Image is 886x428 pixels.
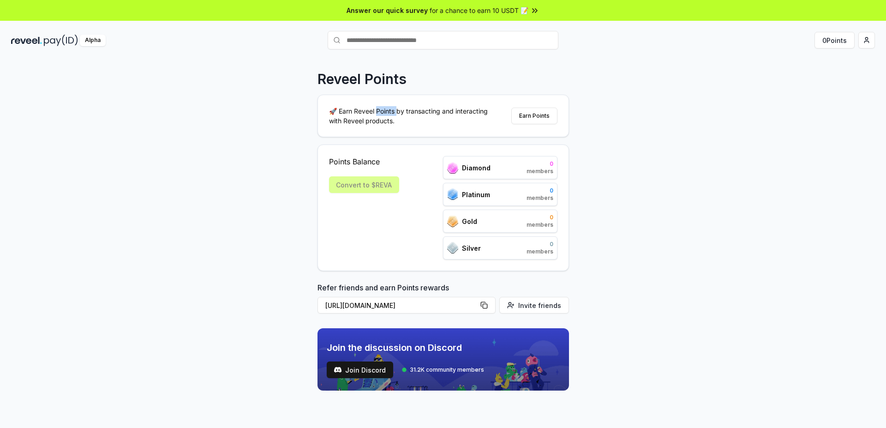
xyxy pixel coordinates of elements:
span: Silver [462,243,481,253]
span: members [527,168,553,175]
span: for a chance to earn 10 USDT 📝 [430,6,528,15]
button: Join Discord [327,362,393,378]
div: Refer friends and earn Points rewards [317,282,569,317]
img: ranks_icon [447,188,458,200]
img: discord_banner [317,328,569,391]
span: 0 [527,160,553,168]
img: test [334,366,341,374]
span: Join Discord [345,365,386,375]
span: Gold [462,217,477,226]
button: [URL][DOMAIN_NAME] [317,297,496,313]
img: reveel_dark [11,35,42,46]
img: ranks_icon [447,216,458,227]
a: testJoin Discord [327,362,393,378]
span: Platinum [462,190,490,199]
p: Reveel Points [317,71,407,87]
span: members [527,194,553,202]
img: pay_id [44,35,78,46]
span: Points Balance [329,156,399,167]
button: Earn Points [511,108,557,124]
span: 0 [527,187,553,194]
span: Answer our quick survey [347,6,428,15]
button: Invite friends [499,297,569,313]
span: members [527,221,553,229]
span: 31.2K community members [410,366,484,374]
span: 0 [527,241,553,248]
span: Join the discussion on Discord [327,341,484,354]
div: Alpha [80,35,106,46]
p: 🚀 Earn Reveel Points by transacting and interacting with Reveel products. [329,106,495,126]
span: Invite friends [518,301,561,310]
span: Diamond [462,163,491,173]
span: 0 [527,214,553,221]
span: members [527,248,553,255]
button: 0Points [814,32,855,48]
img: ranks_icon [447,242,458,254]
img: ranks_icon [447,162,458,174]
